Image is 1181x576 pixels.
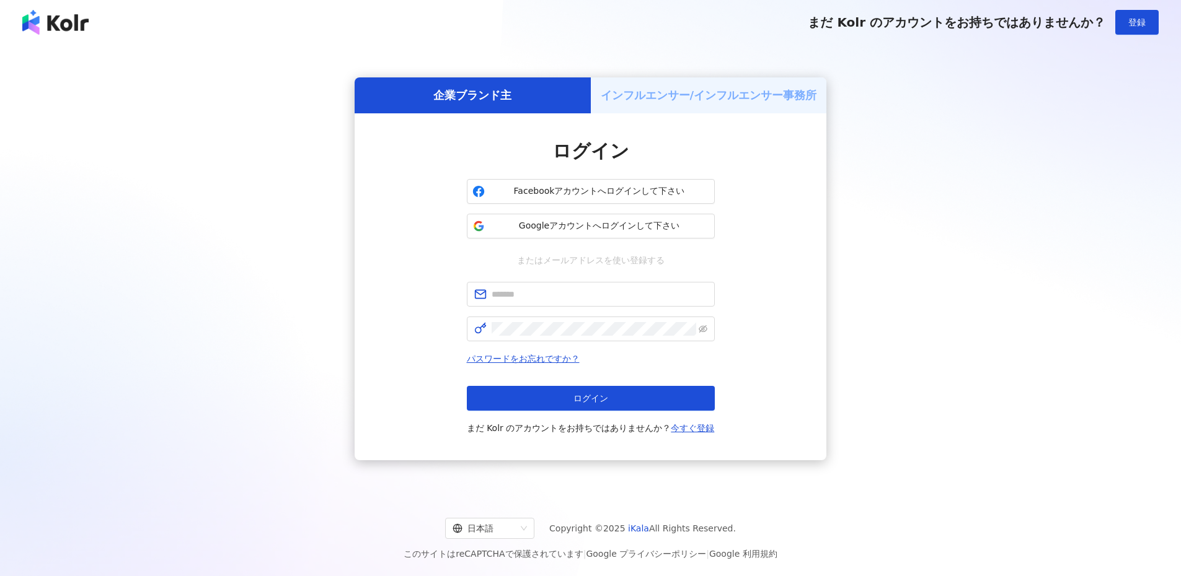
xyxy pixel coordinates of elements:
span: Googleアカウントへログインして下さい [490,220,709,232]
button: Facebookアカウントへログインして下さい [467,179,715,204]
span: | [583,549,586,559]
span: 登録 [1128,17,1146,27]
span: まだ Kolr のアカウントをお持ちではありませんか？ [467,421,715,435]
span: ログイン [552,140,629,162]
a: Google プライバシーポリシー [586,549,706,559]
span: このサイトはreCAPTCHAで保護されています [404,546,777,561]
img: logo [22,10,89,35]
a: iKala [628,523,649,533]
span: Copyright © 2025 All Rights Reserved. [549,521,736,536]
span: まだ Kolr のアカウントをお持ちではありませんか？ [808,15,1105,30]
span: ログイン [573,393,608,403]
button: ログイン [467,386,715,411]
span: eye-invisible [699,325,707,333]
a: Google 利用規約 [709,549,777,559]
button: 登録 [1115,10,1159,35]
h5: インフルエンサー/インフルエンサー事務所 [601,87,817,103]
a: 今すぐ登録 [671,423,714,433]
a: パスワードをお忘れですか？ [467,354,580,364]
div: 日本語 [453,518,516,538]
h5: 企業ブランド主 [433,87,511,103]
span: またはメールアドレスを使い登録する [508,253,673,267]
span: | [706,549,709,559]
span: Facebookアカウントへログインして下さい [490,185,709,198]
button: Googleアカウントへログインして下さい [467,214,715,238]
